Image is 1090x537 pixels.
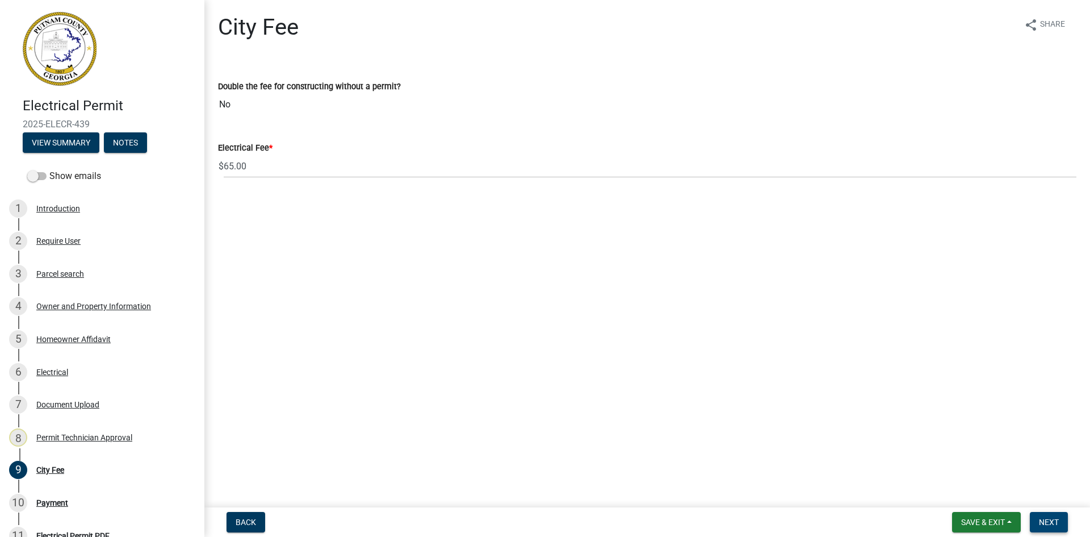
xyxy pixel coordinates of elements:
span: 2025-ELECR-439 [23,119,182,130]
wm-modal-confirm: Notes [104,139,147,148]
div: Introduction [36,205,80,213]
span: Share [1040,18,1065,32]
div: Electrical [36,368,68,376]
button: shareShare [1015,14,1074,36]
div: Homeowner Affidavit [36,335,111,343]
div: Require User [36,237,81,245]
div: 4 [9,297,27,315]
div: City Fee [36,466,64,474]
label: Show emails [27,169,101,183]
button: Next [1030,512,1068,532]
button: Back [227,512,265,532]
div: Parcel search [36,270,84,278]
div: 9 [9,461,27,479]
span: $ [218,155,224,178]
div: 8 [9,428,27,447]
div: 6 [9,363,27,381]
span: Save & Exit [961,518,1005,527]
div: Owner and Property Information [36,302,151,310]
div: 7 [9,396,27,414]
h1: City Fee [218,14,299,41]
div: 2 [9,232,27,250]
img: Putnam County, Georgia [23,12,97,86]
div: Permit Technician Approval [36,434,132,442]
button: Save & Exit [952,512,1021,532]
i: share [1024,18,1038,32]
button: Notes [104,132,147,153]
div: Payment [36,499,68,507]
div: 10 [9,494,27,512]
button: View Summary [23,132,99,153]
label: Double the fee for constructing without a permit? [218,83,401,91]
div: 1 [9,199,27,218]
label: Electrical Fee [218,144,272,152]
div: 5 [9,330,27,348]
span: Next [1039,518,1059,527]
h4: Electrical Permit [23,98,195,114]
span: Back [236,518,256,527]
div: 3 [9,265,27,283]
div: Document Upload [36,401,99,409]
wm-modal-confirm: Summary [23,139,99,148]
